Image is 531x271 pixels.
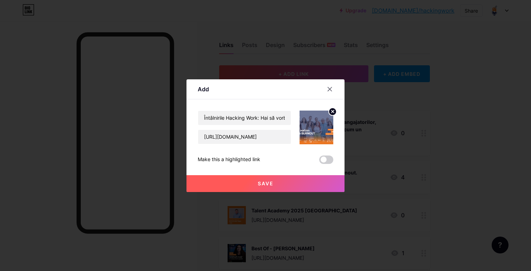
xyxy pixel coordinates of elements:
[198,85,209,93] div: Add
[198,130,291,144] input: URL
[198,111,291,125] input: Title
[258,180,274,186] span: Save
[186,175,345,192] button: Save
[198,156,260,164] div: Make this a highlighted link
[300,111,333,144] img: link_thumbnail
